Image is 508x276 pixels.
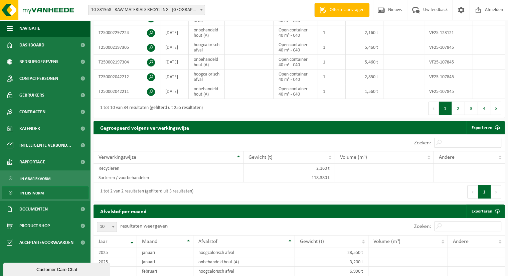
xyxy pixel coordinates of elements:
span: Acceptatievoorwaarden [19,234,73,251]
label: Zoeken: [414,224,431,229]
td: T250002042212 [94,70,160,84]
td: 5,460 t [346,55,383,70]
td: onbehandeld hout (A) [189,84,225,99]
span: Product Shop [19,218,50,234]
td: 1 [318,55,346,70]
h2: Afvalstof per maand [94,204,153,218]
h2: Gegroepeerd volgens verwerkingswijze [94,121,196,134]
span: Gewicht (t) [248,155,273,160]
td: VF25-107845 [424,70,473,84]
label: resultaten weergeven [120,224,168,229]
td: [DATE] [160,84,189,99]
div: 1 tot 10 van 34 resultaten (gefilterd uit 255 resultaten) [97,102,203,114]
td: [DATE] [160,55,189,70]
span: Volume (m³) [340,155,367,160]
td: 1 [318,84,346,99]
td: 5,460 t [346,40,383,55]
span: Documenten [19,201,48,218]
span: Jaar [99,239,108,244]
span: Contracten [19,104,45,120]
td: 2,850 t [346,70,383,84]
td: 1,560 t [346,84,383,99]
td: hoogcalorisch afval [193,267,295,276]
td: 1 [318,25,346,40]
td: Recycleren [94,164,243,173]
span: 10-831958 - RAW MATERIALS RECYCLING - HOBOKEN [89,5,205,15]
td: VF25-123121 [424,25,473,40]
button: Next [491,185,501,198]
td: VF25-107845 [424,55,473,70]
td: hoogcalorisch afval [189,70,225,84]
span: Andere [439,155,455,160]
td: VF25-107845 [424,40,473,55]
td: 1 [318,40,346,55]
button: Previous [467,185,478,198]
td: februari [137,267,193,276]
td: 2025 [94,248,137,257]
td: T250002042211 [94,84,160,99]
td: januari [137,257,193,267]
td: Sorteren / voorbehandelen [94,173,243,182]
td: [DATE] [160,40,189,55]
td: T250002197304 [94,55,160,70]
span: Rapportage [19,154,45,170]
button: 4 [478,102,491,115]
span: Bedrijfsgegevens [19,53,58,70]
label: Zoeken: [414,140,431,146]
span: In grafiekvorm [20,172,50,185]
button: 1 [439,102,452,115]
td: VF25-107845 [424,84,473,99]
td: [DATE] [160,70,189,84]
a: Exporteren [466,204,504,218]
td: 3,200 t [295,257,368,267]
td: 1 [318,70,346,84]
span: Kalender [19,120,40,137]
span: Gewicht (t) [300,239,324,244]
td: T250002197305 [94,40,160,55]
button: 3 [465,102,478,115]
a: Offerte aanvragen [314,3,369,17]
td: 2025 [94,267,137,276]
span: Volume (m³) [373,239,400,244]
a: In grafiekvorm [2,172,89,185]
span: Afvalstof [198,239,217,244]
button: Previous [428,102,439,115]
td: januari [137,248,193,257]
td: 2,160 t [346,25,383,40]
span: Maand [142,239,157,244]
td: hoogcalorisch afval [189,40,225,55]
td: Open container 40 m³ - C40 [274,25,318,40]
td: [DATE] [160,25,189,40]
span: Verwerkingswijze [99,155,136,160]
td: Open container 40 m³ - C40 [274,55,318,70]
span: Dashboard [19,37,44,53]
div: 1 tot 2 van 2 resultaten (gefilterd uit 3 resultaten) [97,186,193,198]
span: 10 [97,222,117,232]
button: Next [491,102,501,115]
iframe: chat widget [3,261,112,276]
a: In lijstvorm [2,186,89,199]
td: 23,550 t [295,248,368,257]
td: 118,380 t [243,173,335,182]
td: 6,990 t [295,267,368,276]
span: Intelligente verbond... [19,137,71,154]
span: Contactpersonen [19,70,58,87]
button: 2 [452,102,465,115]
td: onbehandeld hout (A) [189,55,225,70]
span: Andere [453,239,469,244]
td: Open container 40 m³ - C40 [274,70,318,84]
button: 1 [478,185,491,198]
td: 2025 [94,257,137,267]
span: Navigatie [19,20,40,37]
td: 2,160 t [243,164,335,173]
td: Open container 40 m³ - C40 [274,40,318,55]
span: Gebruikers [19,87,44,104]
td: Open container 40 m³ - C40 [274,84,318,99]
td: T250002297224 [94,25,160,40]
span: Offerte aanvragen [328,7,366,13]
td: onbehandeld hout (A) [189,25,225,40]
span: In lijstvorm [20,187,44,199]
td: hoogcalorisch afval [193,248,295,257]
